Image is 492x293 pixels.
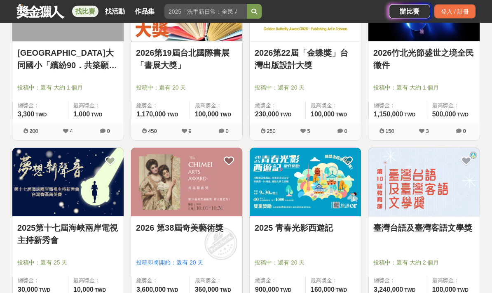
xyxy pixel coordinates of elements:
[374,102,422,110] span: 總獎金：
[136,84,237,92] span: 投稿中：還有 20 天
[136,47,237,72] a: 2026第19屆台北國際書展「書展大獎」
[195,277,237,285] span: 最高獎金：
[434,5,476,19] div: 登入 / 註冊
[136,222,237,234] a: 2026 第38屆奇美藝術獎
[12,148,124,217] img: Cover Image
[374,111,403,118] span: 1,150,000
[373,222,475,234] a: 臺灣台語及臺灣客語文學獎
[373,47,475,72] a: 2026竹北光節盛世之境全民徵件
[18,111,34,118] span: 3,300
[373,84,475,92] span: 投稿中：還有 大約 1 個月
[102,6,128,17] a: 找活動
[29,128,38,135] span: 200
[457,112,469,118] span: TWD
[225,128,228,135] span: 0
[385,128,394,135] span: 150
[255,222,356,234] a: 2025 青春光影西遊記
[195,111,219,118] span: 100,000
[307,128,310,135] span: 5
[148,128,157,135] span: 450
[336,112,347,118] span: TWD
[250,148,361,217] img: Cover Image
[70,128,73,135] span: 4
[311,111,335,118] span: 100,000
[344,128,347,135] span: 0
[91,112,102,118] span: TWD
[17,47,119,72] a: [GEOGRAPHIC_DATA]大同國小「繽紛90．共築願景-再造大同新樂園」 九十週年LOGO設計徵選
[131,148,242,217] img: Cover Image
[255,259,356,267] span: 投稿中：還有 20 天
[188,128,191,135] span: 9
[432,111,456,118] span: 500,000
[35,112,47,118] span: TWD
[17,259,119,267] span: 投稿中：還有 25 天
[136,111,166,118] span: 1,170,000
[368,148,480,217] img: Cover Image
[404,112,415,118] span: TWD
[72,6,98,17] a: 找比賽
[73,277,119,285] span: 最高獎金：
[17,222,119,247] a: 2025第十七屆海峽兩岸電視主持新秀會
[73,102,119,110] span: 最高獎金：
[73,111,90,118] span: 1,000
[131,6,158,17] a: 作品集
[136,259,237,267] span: 投稿即將開始：還有 20 天
[107,128,110,135] span: 0
[255,84,356,92] span: 投稿中：還有 20 天
[220,112,231,118] span: TWD
[432,102,475,110] span: 最高獎金：
[195,102,237,110] span: 最高獎金：
[255,111,279,118] span: 230,000
[255,277,300,285] span: 總獎金：
[311,102,356,110] span: 最高獎金：
[280,112,291,118] span: TWD
[267,128,276,135] span: 250
[18,277,63,285] span: 總獎金：
[426,128,429,135] span: 3
[374,277,422,285] span: 總獎金：
[389,5,430,19] a: 辦比賽
[255,102,300,110] span: 總獎金：
[17,84,119,92] span: 投稿中：還有 大約 1 個月
[373,259,475,267] span: 投稿中：還有 大約 2 個月
[136,277,185,285] span: 總獎金：
[463,128,466,135] span: 0
[164,4,247,19] input: 2025「洗手新日常：全民 ALL IN」洗手歌全台徵選
[167,112,178,118] span: TWD
[255,47,356,72] a: 2026第22屆「金蝶獎」台灣出版設計大獎
[311,277,356,285] span: 最高獎金：
[136,102,185,110] span: 總獎金：
[432,277,475,285] span: 最高獎金：
[18,102,63,110] span: 總獎金：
